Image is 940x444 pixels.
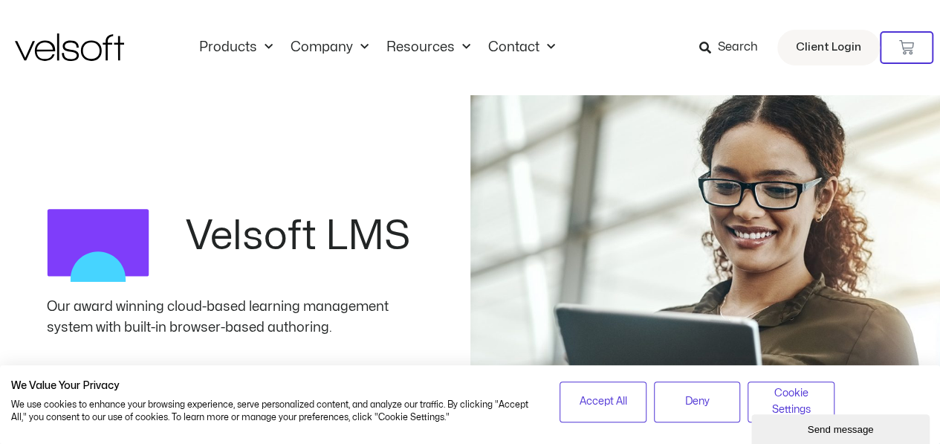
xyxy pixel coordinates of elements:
button: Adjust cookie preferences [748,382,834,422]
iframe: chat widget [751,411,933,444]
span: Deny [685,393,710,410]
img: Velsoft Training Materials [15,33,124,61]
a: ContactMenu Toggle [479,39,564,56]
a: ResourcesMenu Toggle [377,39,479,56]
span: Client Login [796,38,861,57]
span: Cookie Settings [757,385,825,419]
div: Our award winning cloud-based learning management system with built-in browser-based authoring. [47,297,423,338]
p: We use cookies to enhance your browsing experience, serve personalized content, and analyze our t... [11,399,537,424]
button: Deny all cookies [654,382,741,422]
a: CompanyMenu Toggle [282,39,377,56]
a: ProductsMenu Toggle [190,39,282,56]
span: Accept All [579,393,626,410]
nav: Menu [190,39,564,56]
a: Client Login [777,30,880,65]
span: Search [718,38,758,57]
button: Accept all cookies [560,382,646,422]
h2: We Value Your Privacy [11,379,537,393]
img: LMS Logo [47,194,149,297]
a: Search [699,35,768,60]
h2: Velsoft LMS [186,216,423,257]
